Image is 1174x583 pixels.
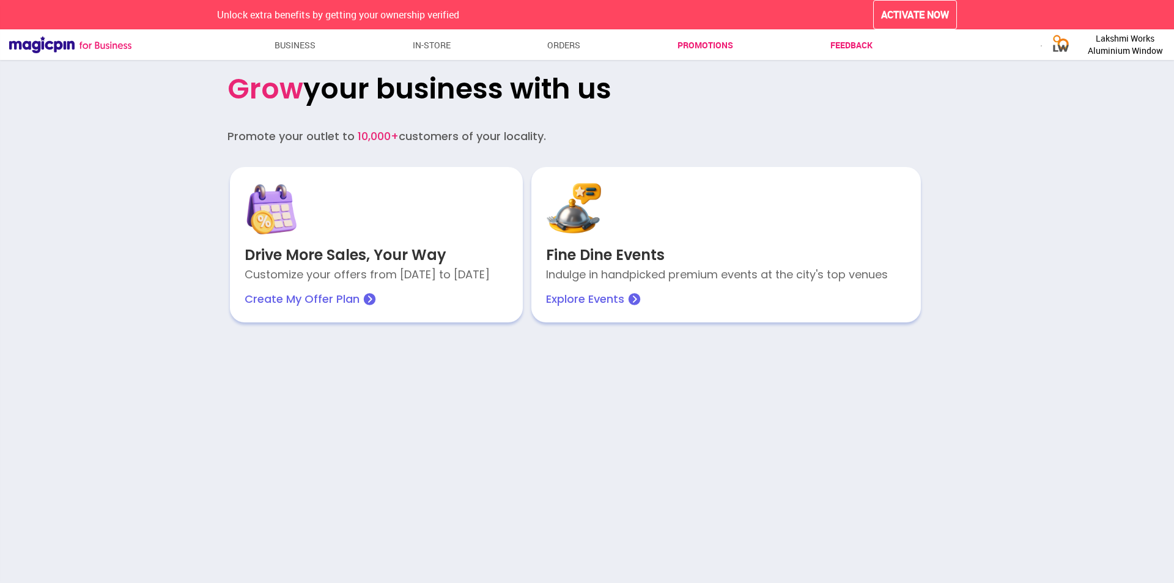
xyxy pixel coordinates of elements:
[227,128,947,145] div: Promote your outlet to customers of your locality.
[245,266,490,283] p: Customize your offers from [DATE] to [DATE]
[546,266,888,283] p: Indulge in handpicked premium events at the city's top venues
[358,128,399,144] span: 10,000+
[227,67,947,110] h1: your business with us
[413,34,451,56] a: In-store
[245,291,360,308] p: Create My Offer Plan
[245,244,508,266] p: Drive More Sales, Your Way
[275,34,316,56] a: Business
[546,244,906,266] p: Fine Dine Events
[830,34,873,56] a: Feedback
[1049,32,1073,57] img: logo
[881,8,949,22] span: ACTIVATE NOW
[547,34,580,56] a: Orders
[217,8,459,21] span: Unlock extra benefits by getting your ownership verified
[677,34,733,56] a: Promotions
[546,291,624,308] p: Explore Events
[1079,32,1171,57] span: Lakshmi Works Aluminium Window
[9,36,131,53] img: Magicpin
[245,182,300,237] img: gLw0ydTcqezu6q4TMZq7qIFx08qGL2PimrT9uQ6xBqgd2Xdl9nOCIsV7mnzCB2LuyE0A1Xcq-WNXYHh6ry8y-97W-yxL5LcSa...
[227,69,303,108] span: Grow
[546,182,601,237] img: POrQdbOb9zTWpG7d5DCPRQH2J_X8z0z8L2SqkamFniHwjRrO0HHw-x3rdJXHg7HciEHwOKOHdWU5fSFfJFyK4kTy8OidcdXRm...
